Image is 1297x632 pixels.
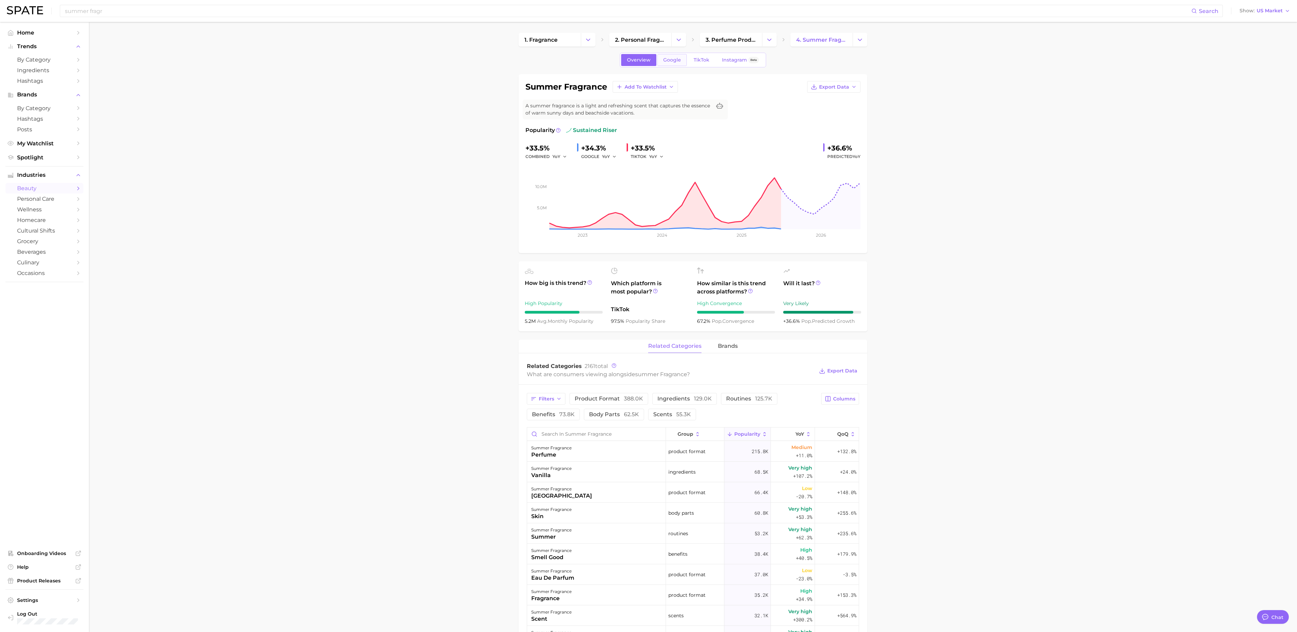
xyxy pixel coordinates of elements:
[697,311,775,314] div: 6 / 10
[666,427,724,441] button: group
[527,370,814,379] div: What are consumers viewing alongside ?
[566,126,617,134] span: sustained riser
[531,608,572,616] div: summer fragrance
[793,472,812,480] span: +107.2%
[17,249,72,255] span: beverages
[800,587,812,595] span: High
[671,33,686,47] button: Change Category
[525,143,572,154] div: +33.5%
[716,54,765,66] a: InstagramBeta
[5,27,83,38] a: Home
[17,238,72,245] span: grocery
[17,116,72,122] span: Hashtags
[827,143,860,154] div: +36.6%
[589,412,639,417] span: body parts
[17,550,72,556] span: Onboarding Videos
[7,6,43,14] img: SPATE
[531,588,572,596] div: summer fragrance
[678,431,693,437] span: group
[5,204,83,215] a: wellness
[527,523,859,544] button: summer fragrancesummerroutines53.2kVery high+62.3%+235.6%
[816,233,826,238] tspan: 2026
[837,509,856,517] span: +255.6%
[718,343,738,349] span: brands
[668,447,706,456] span: product format
[5,138,83,149] a: My Watchlist
[531,485,592,493] div: summer fragrance
[791,443,812,451] span: Medium
[5,54,83,65] a: by Category
[611,318,626,324] span: 97.5%
[726,396,772,401] span: routines
[788,607,812,616] span: Very high
[750,57,757,63] span: Beta
[5,170,83,180] button: Industries
[17,67,72,74] span: Ingredients
[783,299,861,307] div: Very Likely
[631,143,668,154] div: +33.5%
[676,411,691,418] span: 55.3k
[581,153,621,161] div: GOOGLE
[527,585,859,605] button: summer fragrancefragranceproduct format35.2kHigh+34.9%+153.3%
[1199,8,1218,14] span: Search
[17,43,72,50] span: Trends
[17,185,72,192] span: beauty
[527,441,859,462] button: summer fragranceperfumeproduct format215.8kMedium+11.0%+132.8%
[668,468,696,476] span: ingredients
[837,431,848,437] span: QoQ
[734,431,760,437] span: Popularity
[524,37,558,43] span: 1. fragrance
[796,451,812,460] span: +11.0%
[821,393,859,405] button: Columns
[837,529,856,538] span: +235.6%
[631,153,668,161] div: TIKTOK
[581,33,596,47] button: Change Category
[5,90,83,100] button: Brands
[668,488,706,497] span: product format
[793,616,812,624] span: +300.2%
[5,548,83,558] a: Onboarding Videos
[527,427,666,440] input: Search in summer fragrance
[5,247,83,257] a: beverages
[527,544,859,564] button: summer fragrancesmell goodbenefits38.4kHigh+40.5%+179.9%
[1238,6,1292,15] button: ShowUS Market
[712,318,754,324] span: convergence
[539,396,554,402] span: Filters
[615,37,666,43] span: 2. personal fragrance
[17,126,72,133] span: Posts
[552,153,567,161] button: YoY
[578,233,588,238] tspan: 2023
[796,554,812,562] span: +40.5%
[611,279,689,302] span: Which platform is most popular?
[5,76,83,86] a: Hashtags
[5,609,83,627] a: Log out. Currently logged in with e-mail fekpe@takasago.com.
[17,270,72,276] span: occasions
[5,114,83,124] a: Hashtags
[627,57,651,63] span: Overview
[1257,9,1283,13] span: US Market
[17,154,72,161] span: Spotlight
[796,595,812,603] span: +34.9%
[5,194,83,204] a: personal care
[694,57,709,63] span: TikTok
[802,566,812,575] span: Low
[796,575,812,583] span: -23.0%
[611,305,689,314] span: TikTok
[783,311,861,314] div: 9 / 10
[827,368,857,374] span: Export Data
[697,279,775,296] span: How similar is this trend across platforms?
[17,105,72,111] span: by Category
[762,33,777,47] button: Change Category
[737,233,747,238] tspan: 2025
[853,154,860,159] span: YoY
[819,84,849,90] span: Export Data
[754,570,768,579] span: 37.0k
[17,172,72,178] span: Industries
[754,488,768,497] span: 66.4k
[17,217,72,223] span: homecare
[668,550,687,558] span: benefits
[537,318,593,324] span: monthly popularity
[648,343,701,349] span: related categories
[17,597,72,603] span: Settings
[5,41,83,52] button: Trends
